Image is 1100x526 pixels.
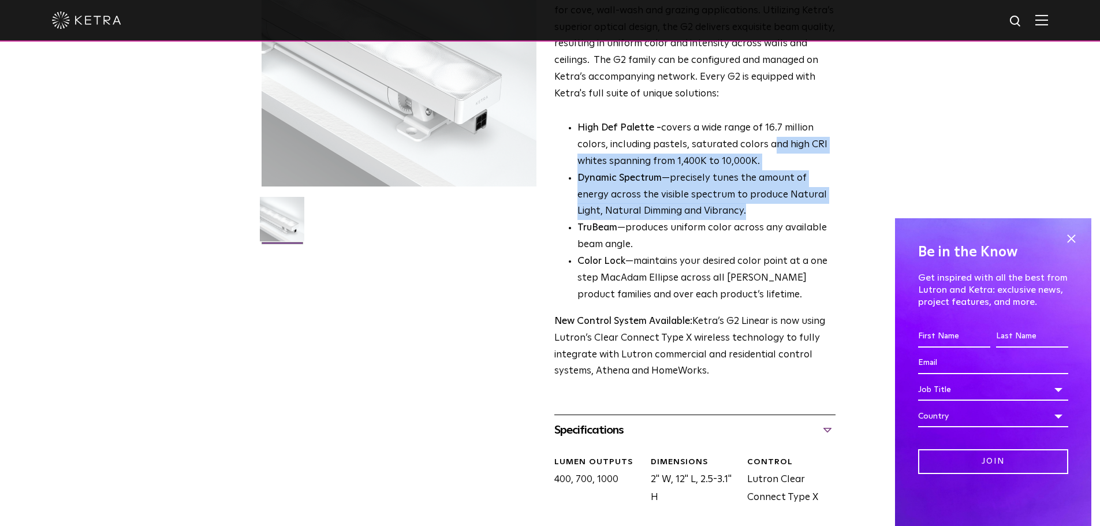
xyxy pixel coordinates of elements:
[554,457,642,468] div: LUMEN OUTPUTS
[577,256,625,266] strong: Color Lock
[554,421,836,439] div: Specifications
[739,457,835,506] div: Lutron Clear Connect Type X
[918,272,1068,308] p: Get inspired with all the best from Lutron and Ketra: exclusive news, project features, and more.
[577,223,617,233] strong: TruBeam
[651,457,739,468] div: DIMENSIONS
[918,352,1068,374] input: Email
[577,120,836,170] p: covers a wide range of 16.7 million colors, including pastels, saturated colors and high CRI whit...
[918,405,1068,427] div: Country
[577,220,836,253] li: —produces uniform color across any available beam angle.
[546,457,642,506] div: 400, 700, 1000
[577,173,662,183] strong: Dynamic Spectrum
[554,314,836,380] p: Ketra’s G2 Linear is now using Lutron’s Clear Connect Type X wireless technology to fully integra...
[577,123,661,133] strong: High Def Palette -
[747,457,835,468] div: CONTROL
[52,12,121,29] img: ketra-logo-2019-white
[577,170,836,221] li: —precisely tunes the amount of energy across the visible spectrum to produce Natural Light, Natur...
[642,457,739,506] div: 2" W, 12" L, 2.5-3.1" H
[1009,14,1023,29] img: search icon
[918,379,1068,401] div: Job Title
[554,316,692,326] strong: New Control System Available:
[1035,14,1048,25] img: Hamburger%20Nav.svg
[260,197,304,250] img: G2-Linear-2021-Web-Square
[918,241,1068,263] h4: Be in the Know
[996,326,1068,348] input: Last Name
[918,449,1068,474] input: Join
[918,326,990,348] input: First Name
[577,253,836,304] li: —maintains your desired color point at a one step MacAdam Ellipse across all [PERSON_NAME] produc...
